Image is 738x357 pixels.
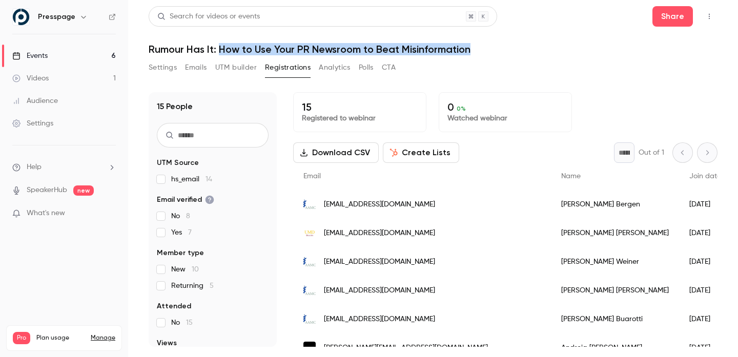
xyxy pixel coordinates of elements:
[104,209,116,218] iframe: Noticeable Trigger
[302,113,418,123] p: Registered to webinar
[157,11,260,22] div: Search for videos or events
[359,59,374,76] button: Polls
[171,227,192,238] span: Yes
[652,6,693,27] button: Share
[171,281,214,291] span: Returning
[215,59,257,76] button: UTM builder
[639,148,664,158] p: Out of 1
[27,208,65,219] span: What's new
[149,59,177,76] button: Settings
[186,319,193,326] span: 15
[303,342,316,354] img: doc.isvouga.pt
[192,266,199,273] span: 10
[302,101,418,113] p: 15
[679,219,731,247] div: [DATE]
[293,142,379,163] button: Download CSV
[157,301,191,311] span: Attended
[551,219,679,247] div: [PERSON_NAME] [PERSON_NAME]
[13,332,30,344] span: Pro
[12,162,116,173] li: help-dropdown-opener
[324,228,435,239] span: [EMAIL_ADDRESS][DOMAIN_NAME]
[171,211,190,221] span: No
[679,247,731,276] div: [DATE]
[303,227,316,239] img: umn.edu
[551,305,679,333] div: [PERSON_NAME] Buarotti
[206,176,212,183] span: 14
[551,190,679,219] div: [PERSON_NAME] Bergen
[12,118,53,129] div: Settings
[447,113,563,123] p: Watched webinar
[157,338,177,348] span: Views
[303,313,316,325] img: aamc.org
[324,199,435,210] span: [EMAIL_ADDRESS][DOMAIN_NAME]
[679,190,731,219] div: [DATE]
[12,96,58,106] div: Audience
[13,9,29,25] img: Presspage
[303,284,316,297] img: aamc.org
[457,105,466,112] span: 0 %
[91,334,115,342] a: Manage
[185,59,207,76] button: Emails
[679,276,731,305] div: [DATE]
[551,247,679,276] div: [PERSON_NAME] Weiner
[303,256,316,268] img: aamc.org
[188,229,192,236] span: 7
[447,101,563,113] p: 0
[561,173,581,180] span: Name
[210,282,214,289] span: 5
[382,59,396,76] button: CTA
[689,173,721,180] span: Join date
[303,173,321,180] span: Email
[73,185,94,196] span: new
[186,213,190,220] span: 8
[27,185,67,196] a: SpeakerHub
[27,162,42,173] span: Help
[149,43,717,55] h1: Rumour Has It: How to Use Your PR Newsroom to Beat Misinformation
[551,276,679,305] div: [PERSON_NAME] [PERSON_NAME]
[303,198,316,211] img: aamc.org
[157,248,204,258] span: Member type
[12,51,48,61] div: Events
[679,305,731,333] div: [DATE]
[324,257,435,267] span: [EMAIL_ADDRESS][DOMAIN_NAME]
[171,174,212,184] span: hs_email
[324,285,435,296] span: [EMAIL_ADDRESS][DOMAIN_NAME]
[265,59,311,76] button: Registrations
[383,142,459,163] button: Create Lists
[36,334,85,342] span: Plan usage
[171,264,199,275] span: New
[157,195,214,205] span: Email verified
[157,100,193,113] h1: 15 People
[319,59,351,76] button: Analytics
[157,158,199,168] span: UTM Source
[171,318,193,328] span: No
[38,12,75,22] h6: Presspage
[12,73,49,83] div: Videos
[324,314,435,325] span: [EMAIL_ADDRESS][DOMAIN_NAME]
[324,343,488,353] span: [PERSON_NAME][EMAIL_ADDRESS][DOMAIN_NAME]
